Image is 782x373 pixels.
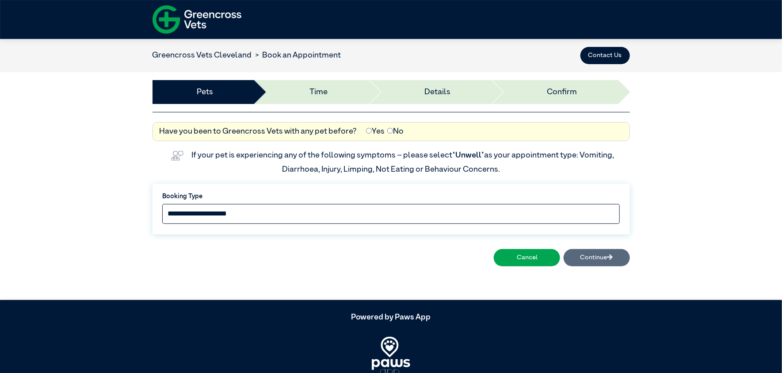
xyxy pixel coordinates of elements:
[580,47,630,65] button: Contact Us
[366,128,372,134] input: Yes
[153,2,242,37] img: f-logo
[153,50,341,62] nav: breadcrumb
[191,151,616,173] label: If your pet is experiencing any of the following symptoms – please select as your appointment typ...
[494,249,560,267] button: Cancel
[197,86,213,98] a: Pets
[252,50,341,62] li: Book an Appointment
[153,51,252,59] a: Greencross Vets Cleveland
[153,313,630,323] h5: Powered by Paws App
[159,126,357,138] label: Have you been to Greencross Vets with any pet before?
[162,192,620,202] label: Booking Type
[168,148,187,164] img: vet
[387,126,404,138] label: No
[366,126,385,138] label: Yes
[387,128,393,134] input: No
[453,151,484,159] span: “Unwell”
